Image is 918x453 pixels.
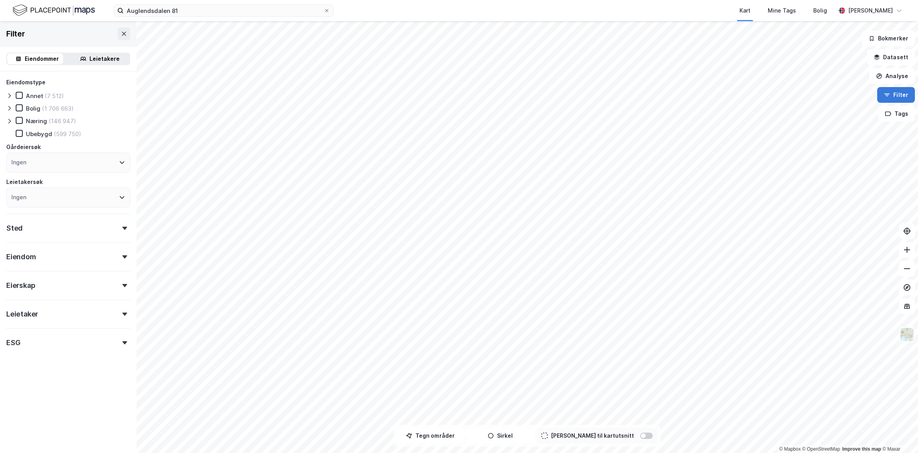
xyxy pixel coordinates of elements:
[739,6,750,15] div: Kart
[26,130,52,138] div: Ubebygd
[13,4,95,17] img: logo.f888ab2527a4732fd821a326f86c7f29.svg
[6,142,41,152] div: Gårdeiersøk
[25,54,59,64] div: Eiendommer
[862,31,915,46] button: Bokmerker
[879,415,918,453] div: Kontrollprogram for chat
[26,105,40,112] div: Bolig
[867,49,915,65] button: Datasett
[842,446,881,452] a: Improve this map
[6,177,43,187] div: Leietakersøk
[869,68,915,84] button: Analyse
[877,87,915,103] button: Filter
[848,6,893,15] div: [PERSON_NAME]
[879,415,918,453] iframe: Chat Widget
[6,224,23,233] div: Sted
[6,338,20,347] div: ESG
[26,92,43,100] div: Annet
[397,428,464,444] button: Tegn områder
[551,431,634,440] div: [PERSON_NAME] til kartutsnitt
[6,281,35,290] div: Eierskap
[900,327,914,342] img: Z
[124,5,324,16] input: Søk på adresse, matrikkel, gårdeiere, leietakere eller personer
[6,27,25,40] div: Filter
[813,6,827,15] div: Bolig
[6,309,38,319] div: Leietaker
[6,78,46,87] div: Eiendomstype
[26,117,47,125] div: Næring
[878,106,915,122] button: Tags
[6,252,36,262] div: Eiendom
[42,105,74,112] div: (1 706 663)
[11,193,26,202] div: Ingen
[802,446,840,452] a: OpenStreetMap
[89,54,120,64] div: Leietakere
[11,158,26,167] div: Ingen
[49,117,76,125] div: (146 947)
[779,446,801,452] a: Mapbox
[45,92,64,100] div: (7 512)
[54,130,81,138] div: (599 750)
[768,6,796,15] div: Mine Tags
[467,428,534,444] button: Sirkel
